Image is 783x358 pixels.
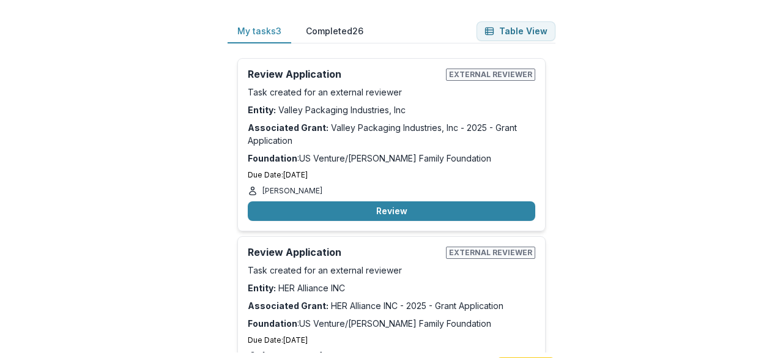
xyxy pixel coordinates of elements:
[248,335,535,346] p: Due Date: [DATE]
[248,299,535,312] p: HER Alliance INC - 2025 - Grant Application
[248,318,297,329] strong: Foundation
[248,300,328,311] strong: Associated Grant:
[262,185,322,196] p: [PERSON_NAME]
[248,247,441,258] h2: Review Application
[446,69,535,81] span: External reviewer
[248,121,535,147] p: Valley Packaging Industries, Inc - 2025 - Grant Application
[296,20,373,43] button: Completed 26
[248,170,535,181] p: Due Date: [DATE]
[248,69,441,80] h2: Review Application
[446,247,535,259] span: External reviewer
[248,152,535,165] p: : US Venture/[PERSON_NAME] Family Foundation
[228,20,291,43] button: My tasks 3
[248,282,535,294] p: HER Alliance INC
[248,122,328,133] strong: Associated Grant:
[248,105,276,115] strong: Entity:
[248,201,535,221] button: Review
[248,103,535,116] p: Valley Packaging Industries, Inc
[248,283,276,293] strong: Entity:
[248,264,535,277] p: Task created for an external reviewer
[248,317,535,330] p: : US Venture/[PERSON_NAME] Family Foundation
[248,86,535,99] p: Task created for an external reviewer
[248,153,297,163] strong: Foundation
[477,21,555,41] button: Table View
